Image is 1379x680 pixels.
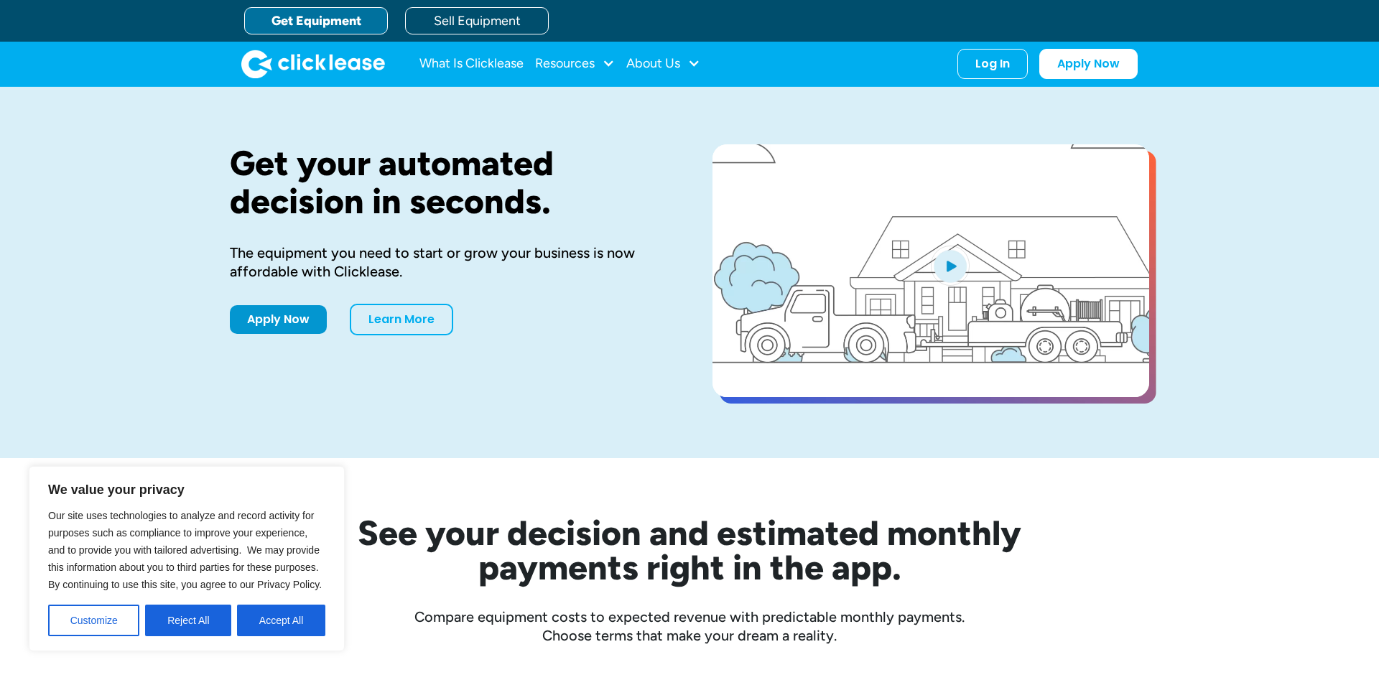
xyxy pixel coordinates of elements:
p: We value your privacy [48,481,325,498]
div: Resources [535,50,615,78]
a: Apply Now [230,305,327,334]
a: Sell Equipment [405,7,549,34]
div: Compare equipment costs to expected revenue with predictable monthly payments. Choose terms that ... [230,607,1149,645]
button: Customize [48,605,139,636]
a: Get Equipment [244,7,388,34]
a: open lightbox [712,144,1149,397]
div: The equipment you need to start or grow your business is now affordable with Clicklease. [230,243,667,281]
button: Accept All [237,605,325,636]
h2: See your decision and estimated monthly payments right in the app. [287,516,1092,584]
img: Clicklease logo [241,50,385,78]
div: Log In [975,57,1010,71]
h1: Get your automated decision in seconds. [230,144,667,220]
span: Our site uses technologies to analyze and record activity for purposes such as compliance to impr... [48,510,322,590]
div: We value your privacy [29,466,345,651]
div: About Us [626,50,700,78]
a: Learn More [350,304,453,335]
a: Apply Now [1039,49,1138,79]
img: Blue play button logo on a light blue circular background [931,246,970,286]
a: What Is Clicklease [419,50,524,78]
a: home [241,50,385,78]
button: Reject All [145,605,231,636]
